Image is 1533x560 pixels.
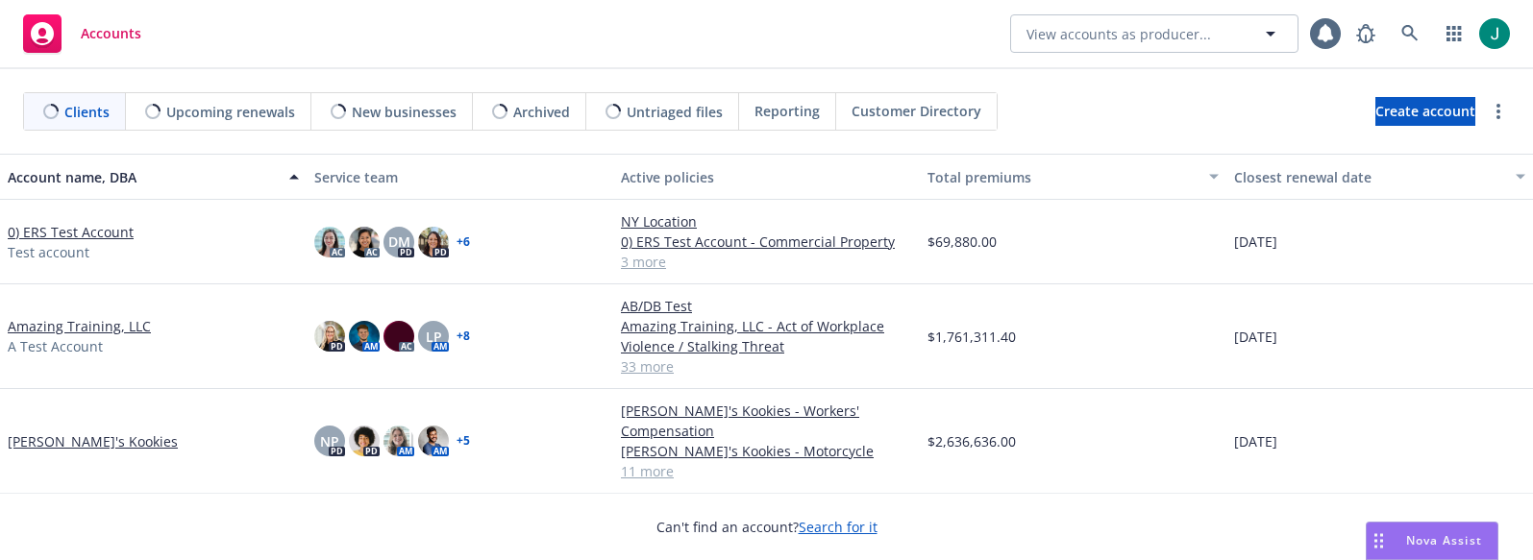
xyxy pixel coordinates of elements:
span: Test account [8,242,89,262]
a: 0) ERS Test Account - Commercial Property [621,231,912,252]
span: Accounts [81,26,141,41]
img: photo [1479,18,1510,49]
a: Switch app [1435,14,1473,53]
span: View accounts as producer... [1026,24,1211,44]
a: [PERSON_NAME]'s Kookies [8,431,178,451]
img: photo [314,321,345,352]
button: Nova Assist [1366,522,1498,560]
span: A Test Account [8,336,103,356]
button: Active policies [613,154,920,200]
a: Report a Bug [1347,14,1385,53]
span: Untriaged files [627,102,723,122]
a: 33 more [621,356,912,377]
a: Search [1391,14,1429,53]
span: Archived [513,102,570,122]
button: View accounts as producer... [1010,14,1298,53]
span: LP [426,327,442,347]
span: Create account [1375,93,1475,130]
span: Customer Directory [852,101,981,121]
span: $2,636,636.00 [927,431,1016,451]
span: [DATE] [1234,231,1277,252]
span: Reporting [754,101,820,121]
a: 0) ERS Test Account [8,222,134,242]
span: [DATE] [1234,327,1277,347]
span: Clients [64,102,110,122]
button: Service team [307,154,613,200]
img: photo [418,227,449,257]
a: 11 more [621,461,912,481]
span: $69,880.00 [927,231,997,252]
div: Drag to move [1367,523,1391,559]
a: Amazing Training, LLC - Act of Workplace Violence / Stalking Threat [621,316,912,356]
span: DM [388,231,410,252]
a: [PERSON_NAME]'s Kookies - Workers' Compensation [621,401,912,441]
a: [PERSON_NAME]'s Kookies - Motorcycle [621,441,912,461]
a: Search for it [799,518,878,536]
span: [DATE] [1234,431,1277,451]
img: photo [349,321,380,352]
span: Can't find an account? [656,517,878,537]
span: $1,761,311.40 [927,327,1016,347]
a: Accounts [15,7,149,61]
div: Total premiums [927,167,1198,187]
span: NP [320,431,339,451]
button: Closest renewal date [1226,154,1533,200]
a: 3 more [621,252,912,272]
a: AB/DB Test [621,296,912,316]
a: Amazing Training, LLC [8,316,151,336]
span: New businesses [352,102,457,122]
a: + 8 [457,330,470,342]
a: + 6 [457,236,470,248]
div: Account name, DBA [8,167,278,187]
div: Active policies [621,167,912,187]
img: photo [349,227,380,257]
img: photo [349,426,380,456]
img: photo [383,321,414,352]
a: Create account [1375,97,1475,126]
img: photo [314,227,345,257]
img: photo [418,426,449,456]
img: photo [383,426,414,456]
div: Closest renewal date [1234,167,1504,187]
a: NY Location [621,211,912,231]
span: Nova Assist [1406,532,1482,548]
div: Service team [314,167,606,187]
a: + 5 [457,435,470,447]
button: Total premiums [920,154,1226,200]
span: Upcoming renewals [166,102,295,122]
a: more [1487,100,1510,123]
